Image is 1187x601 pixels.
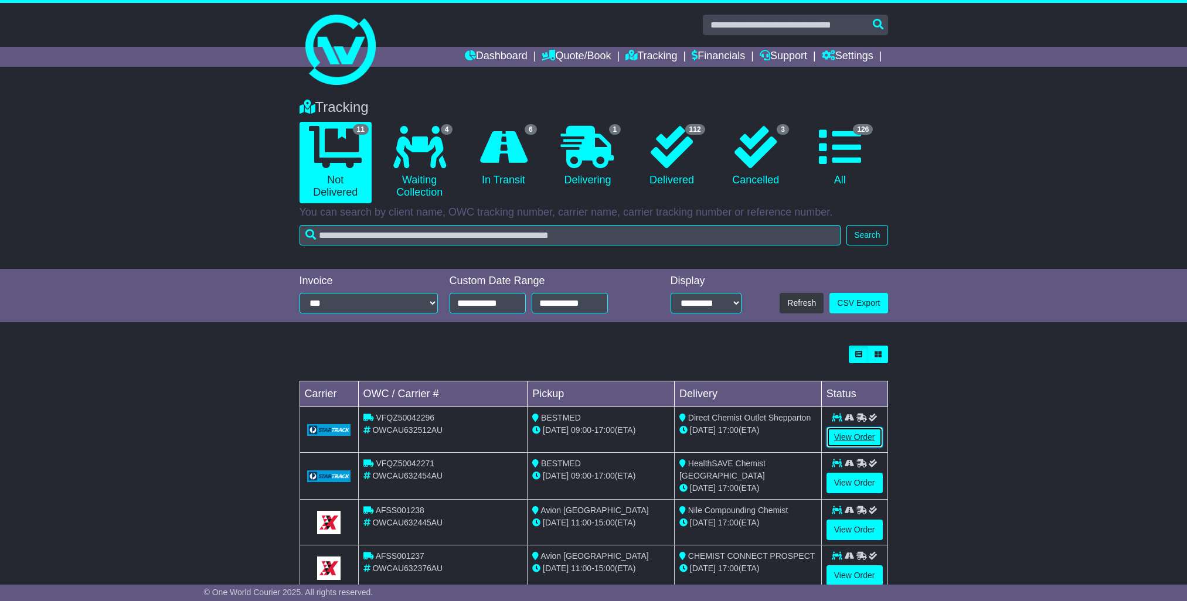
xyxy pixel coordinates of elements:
div: (ETA) [679,562,817,575]
img: GetCarrierServiceLogo [307,424,351,436]
a: CSV Export [829,293,887,313]
span: Avion [GEOGRAPHIC_DATA] [540,551,648,561]
span: VFQZ50042296 [376,413,434,422]
span: OWCAU632454AU [372,471,443,480]
span: AFSS001238 [376,506,424,515]
span: HealthSAVE Chemist [GEOGRAPHIC_DATA] [679,459,766,480]
span: [DATE] [543,564,569,573]
a: Tracking [625,47,677,67]
div: (ETA) [679,517,817,529]
a: View Order [827,473,883,493]
span: Avion [GEOGRAPHIC_DATA] [540,506,648,515]
span: [DATE] [690,483,716,493]
div: - (ETA) [532,517,669,529]
span: 11:00 [571,518,591,527]
span: 6 [525,124,537,135]
span: Nile Compounding Chemist [688,506,788,515]
a: 6 In Transit [467,122,539,191]
span: AFSS001237 [376,551,424,561]
button: Search [846,225,887,245]
span: OWCAU632512AU [372,425,443,435]
a: Quote/Book [542,47,611,67]
span: [DATE] [543,425,569,435]
span: BESTMED [541,413,581,422]
span: [DATE] [543,518,569,527]
span: CHEMIST CONNECT PROSPECT [688,551,815,561]
a: View Order [827,565,883,586]
span: 4 [441,124,453,135]
td: Status [821,381,887,407]
div: Display [671,275,742,288]
img: GetCarrierServiceLogo [317,511,341,534]
a: Financials [692,47,745,67]
span: VFQZ50042271 [376,459,434,468]
span: 17:00 [718,518,739,527]
span: [DATE] [690,518,716,527]
a: 4 Waiting Collection [383,122,455,203]
a: Support [760,47,807,67]
td: Pickup [528,381,675,407]
span: 3 [777,124,789,135]
div: Tracking [294,99,894,116]
span: 126 [853,124,873,135]
div: - (ETA) [532,424,669,436]
div: - (ETA) [532,470,669,482]
span: [DATE] [543,471,569,480]
span: 11:00 [571,564,591,573]
span: [DATE] [690,425,716,435]
a: 11 Not Delivered [300,122,372,203]
span: 17:00 [594,425,615,435]
div: Invoice [300,275,438,288]
span: 112 [685,124,705,135]
span: 17:00 [718,483,739,493]
td: Delivery [674,381,821,407]
span: [DATE] [690,564,716,573]
span: OWCAU632376AU [372,564,443,573]
div: (ETA) [679,424,817,436]
span: 09:00 [571,425,591,435]
img: GetCarrierServiceLogo [307,470,351,482]
span: 09:00 [571,471,591,480]
div: Custom Date Range [450,275,638,288]
a: View Order [827,520,883,540]
span: 17:00 [718,425,739,435]
span: 15:00 [594,518,615,527]
a: Settings [822,47,873,67]
a: 1 Delivering [552,122,624,191]
span: Direct Chemist Outlet Shepparton [688,413,811,422]
span: 1 [609,124,621,135]
span: 11 [353,124,369,135]
span: 15:00 [594,564,615,573]
a: 126 All [804,122,876,191]
span: 17:00 [718,564,739,573]
p: You can search by client name, OWC tracking number, carrier name, carrier tracking number or refe... [300,206,888,219]
a: Dashboard [465,47,528,67]
div: (ETA) [679,482,817,494]
span: © One World Courier 2025. All rights reserved. [204,588,373,597]
td: Carrier [300,381,358,407]
a: View Order [827,427,883,448]
span: 17:00 [594,471,615,480]
td: OWC / Carrier # [358,381,528,407]
div: - (ETA) [532,562,669,575]
span: OWCAU632445AU [372,518,443,527]
button: Refresh [780,293,824,313]
a: 3 Cancelled [720,122,792,191]
img: GetCarrierServiceLogo [317,556,341,580]
a: 112 Delivered [635,122,708,191]
span: BESTMED [541,459,581,468]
